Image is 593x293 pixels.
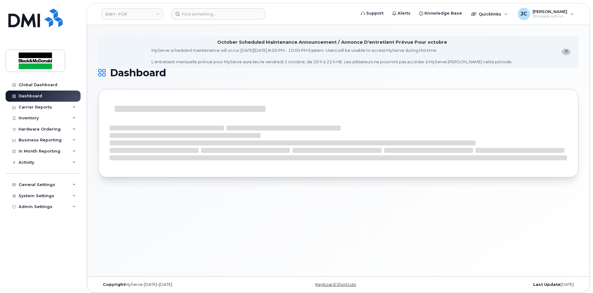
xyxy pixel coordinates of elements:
[103,282,125,287] strong: Copyright
[98,282,258,287] div: MyServe [DATE]–[DATE]
[110,68,166,78] span: Dashboard
[562,49,570,55] button: close notification
[315,282,356,287] a: Keyboard Shortcuts
[152,47,512,65] div: MyServe scheduled maintenance will occur [DATE][DATE] 8:00 PM - 10:00 PM Eastern. Users will be u...
[533,282,560,287] strong: Last Update
[217,39,447,46] div: October Scheduled Maintenance Announcement / Annonce D'entretient Prévue Pour octobre
[418,282,578,287] div: [DATE]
